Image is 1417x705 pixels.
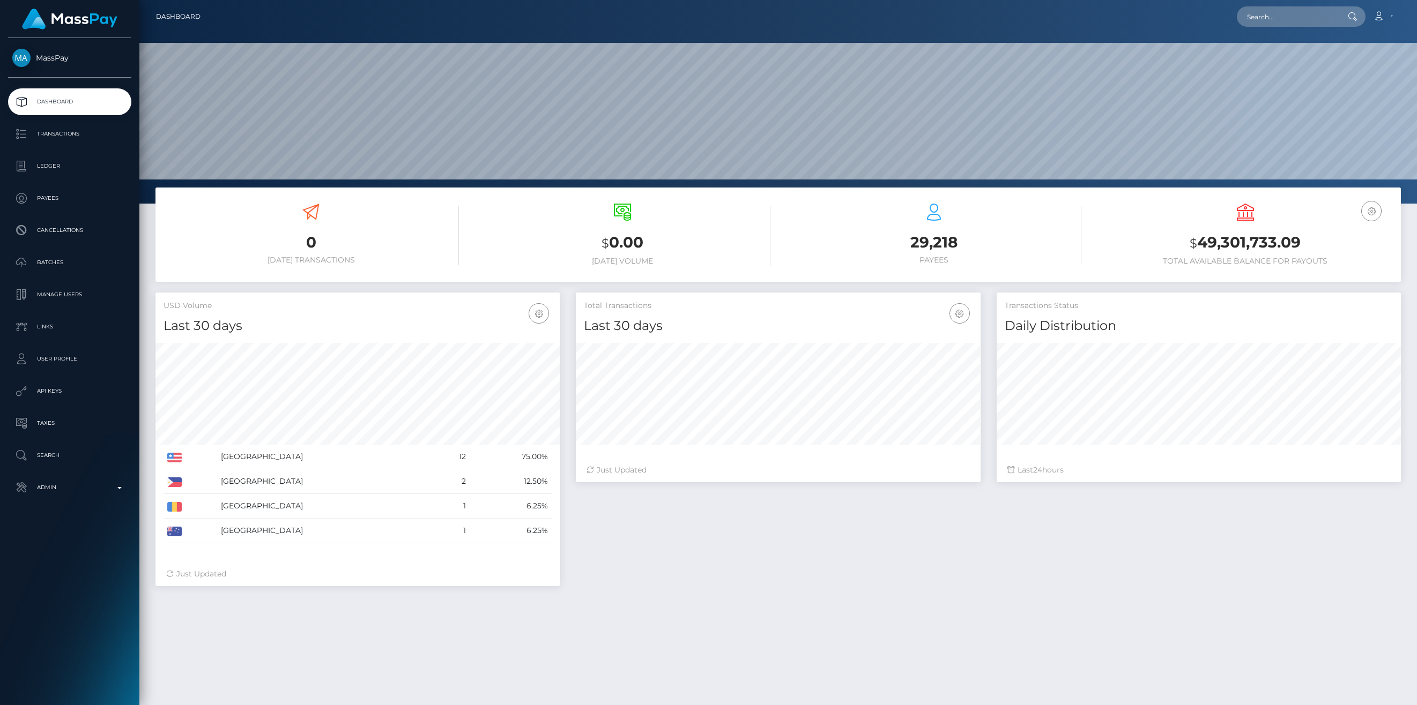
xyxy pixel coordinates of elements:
a: Payees [8,185,131,212]
a: Cancellations [8,217,131,244]
h6: Payees [787,256,1082,265]
h3: 0.00 [475,232,770,254]
td: 6.25% [470,494,552,519]
small: $ [1190,236,1197,251]
a: Transactions [8,121,131,147]
a: Links [8,313,131,340]
td: 1 [435,494,470,519]
td: [GEOGRAPHIC_DATA] [217,469,435,494]
td: 2 [435,469,470,494]
p: Ledger [12,158,127,174]
a: Dashboard [156,5,201,28]
p: Dashboard [12,94,127,110]
a: Batches [8,249,131,276]
td: [GEOGRAPHIC_DATA] [217,445,435,469]
p: Batches [12,254,127,271]
p: Cancellations [12,222,127,238]
a: Manage Users [8,281,131,308]
p: Taxes [12,415,127,431]
p: Links [12,319,127,335]
img: AU.png [167,527,182,536]
h3: 0 [164,232,459,253]
h3: 29,218 [787,232,1082,253]
p: Search [12,447,127,463]
p: User Profile [12,351,127,367]
a: Admin [8,474,131,501]
h6: [DATE] Volume [475,257,770,266]
h5: USD Volume [164,301,552,311]
h3: 49,301,733.09 [1097,232,1393,254]
input: Search... [1237,6,1338,27]
p: Admin [12,479,127,496]
div: Just Updated [587,464,969,476]
img: MassPay Logo [22,9,117,29]
a: User Profile [8,346,131,372]
span: MassPay [8,53,131,63]
td: 6.25% [470,519,552,543]
h6: Total Available Balance for Payouts [1097,257,1393,266]
h6: [DATE] Transactions [164,256,459,265]
h4: Daily Distribution [1005,317,1393,335]
img: PH.png [167,477,182,487]
a: API Keys [8,378,131,404]
div: Just Updated [166,568,549,580]
td: [GEOGRAPHIC_DATA] [217,519,435,543]
td: 75.00% [470,445,552,469]
td: 1 [435,519,470,543]
td: [GEOGRAPHIC_DATA] [217,494,435,519]
a: Dashboard [8,88,131,115]
h4: Last 30 days [584,317,972,335]
div: Last hours [1007,464,1390,476]
p: Transactions [12,126,127,142]
p: Manage Users [12,287,127,303]
a: Taxes [8,410,131,437]
img: MassPay [12,49,31,67]
a: Ledger [8,153,131,179]
small: $ [602,236,609,251]
span: 24 [1033,465,1042,475]
h5: Total Transactions [584,301,972,311]
h5: Transactions Status [1005,301,1393,311]
img: RO.png [167,502,182,512]
td: 12 [435,445,470,469]
img: US.png [167,453,182,462]
h4: Last 30 days [164,317,552,335]
td: 12.50% [470,469,552,494]
p: API Keys [12,383,127,399]
a: Search [8,442,131,469]
p: Payees [12,190,127,206]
